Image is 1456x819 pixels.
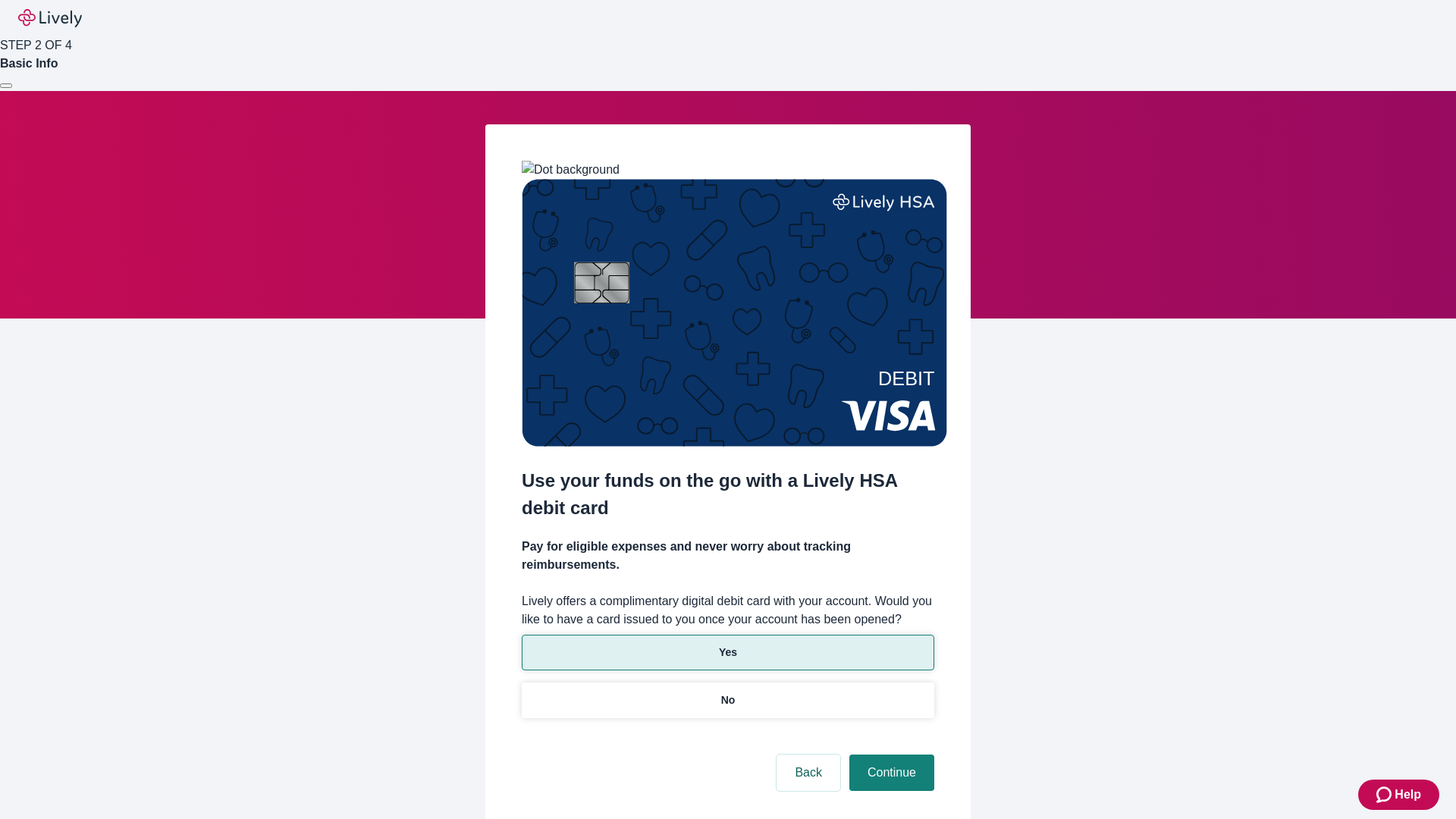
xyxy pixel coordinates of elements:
[777,755,840,791] button: Back
[18,9,82,27] img: Lively
[522,467,934,522] h2: Use your funds on the go with a Lively HSA debit card
[1376,786,1395,804] svg: Zendesk support icon
[522,161,620,179] img: Dot background
[849,755,934,791] button: Continue
[522,635,934,670] button: Yes
[522,592,934,629] label: Lively offers a complimentary digital debit card with your account. Would you like to have a card...
[1395,786,1421,804] span: Help
[719,645,737,661] p: Yes
[522,682,934,718] button: No
[522,538,934,574] h4: Pay for eligible expenses and never worry about tracking reimbursements.
[1358,780,1439,810] button: Zendesk support iconHelp
[721,692,736,708] p: No
[522,179,947,447] img: Debit card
